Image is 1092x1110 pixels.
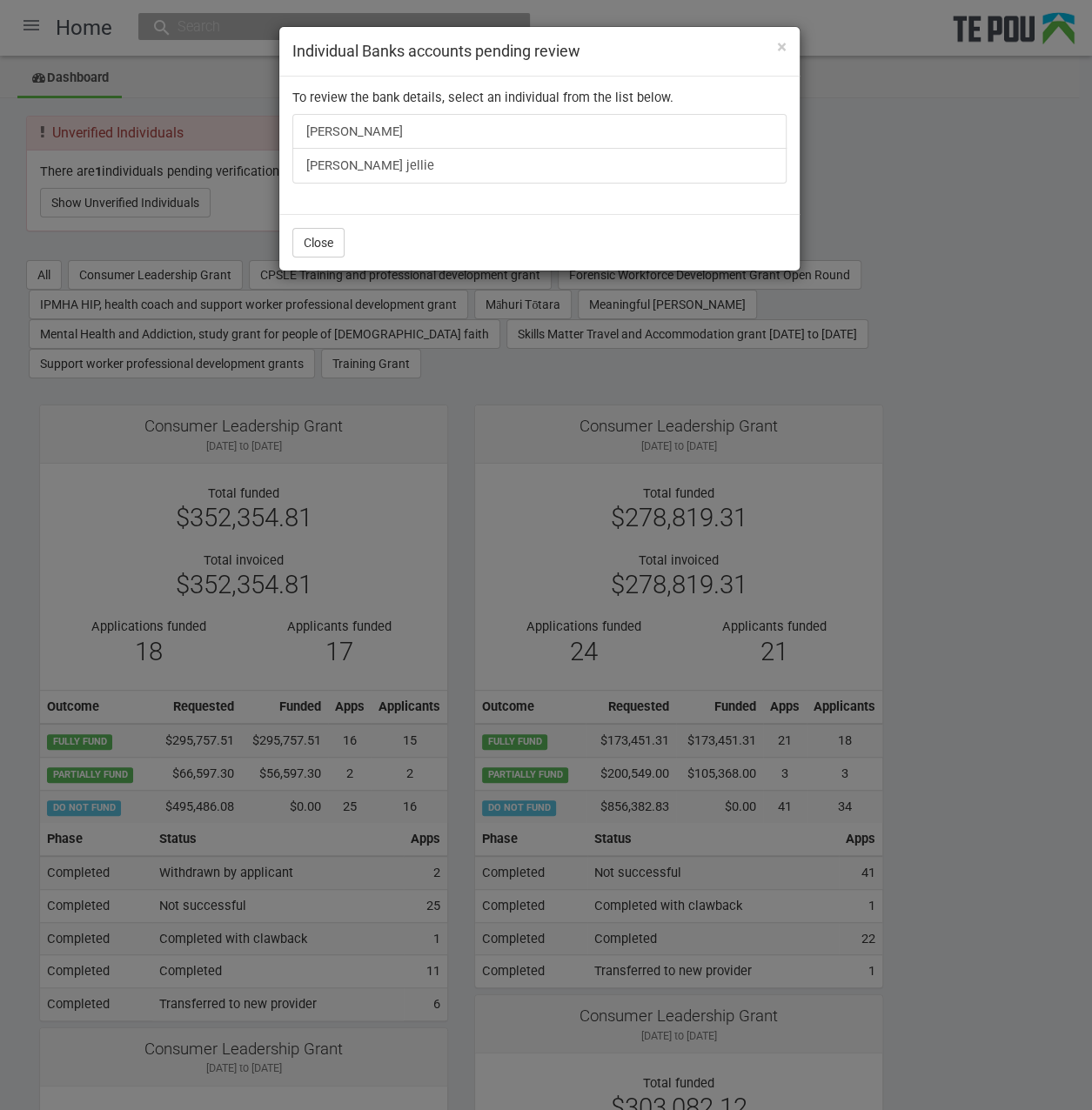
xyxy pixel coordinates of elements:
[292,228,345,257] button: Close
[292,114,787,149] a: [PERSON_NAME]
[292,40,787,63] h4: Individual Banks accounts pending review
[777,37,787,57] span: ×
[292,148,787,183] a: [PERSON_NAME] jellie
[777,38,787,57] button: Close
[292,90,787,105] p: To review the bank details, select an individual from the list below.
